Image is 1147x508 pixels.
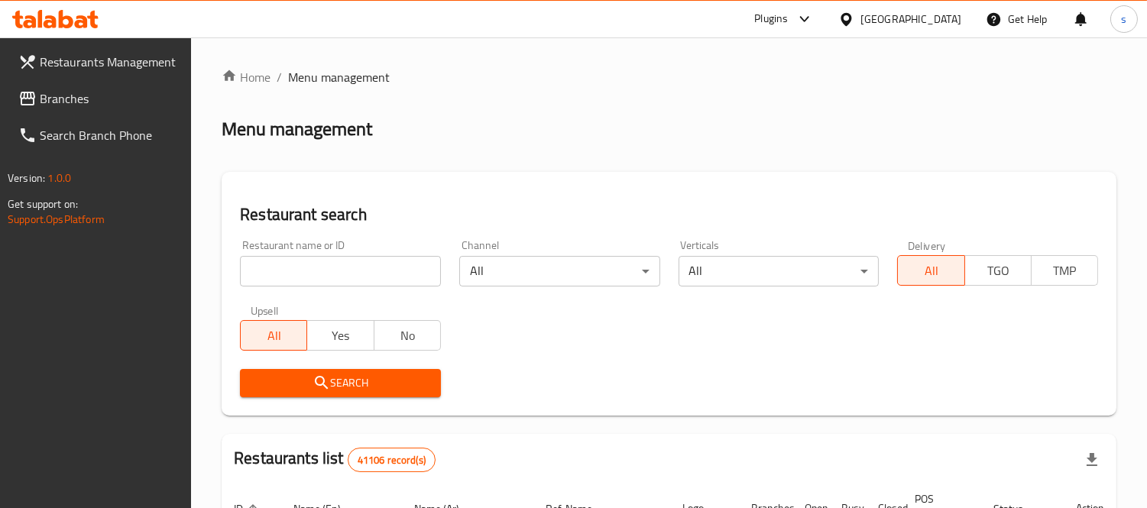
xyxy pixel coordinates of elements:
span: Search Branch Phone [40,126,180,144]
span: Yes [313,325,368,347]
span: Restaurants Management [40,53,180,71]
button: No [374,320,441,351]
div: All [459,256,660,286]
span: All [247,325,301,347]
h2: Restaurants list [234,447,436,472]
h2: Restaurant search [240,203,1098,226]
span: Branches [40,89,180,108]
span: Get support on: [8,194,78,214]
a: Home [222,68,271,86]
button: Yes [306,320,374,351]
span: 1.0.0 [47,168,71,188]
h2: Menu management [222,117,372,141]
span: Search [252,374,429,393]
div: [GEOGRAPHIC_DATA] [860,11,961,28]
span: Menu management [288,68,390,86]
input: Search for restaurant name or ID.. [240,256,441,286]
div: Total records count [348,448,436,472]
span: No [381,325,435,347]
span: Version: [8,168,45,188]
nav: breadcrumb [222,68,1116,86]
span: s [1121,11,1126,28]
label: Upsell [251,305,279,315]
span: TMP [1038,260,1092,282]
a: Restaurants Management [6,44,192,80]
a: Support.OpsPlatform [8,209,105,229]
span: All [904,260,958,282]
button: Search [240,369,441,397]
div: Plugins [754,10,788,28]
div: Export file [1074,442,1110,478]
span: 41106 record(s) [348,453,435,468]
label: Delivery [908,240,946,251]
a: Search Branch Phone [6,117,192,154]
span: TGO [971,260,1025,282]
div: All [679,256,880,286]
button: All [897,255,964,286]
a: Branches [6,80,192,117]
button: TGO [964,255,1032,286]
li: / [277,68,282,86]
button: TMP [1031,255,1098,286]
button: All [240,320,307,351]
